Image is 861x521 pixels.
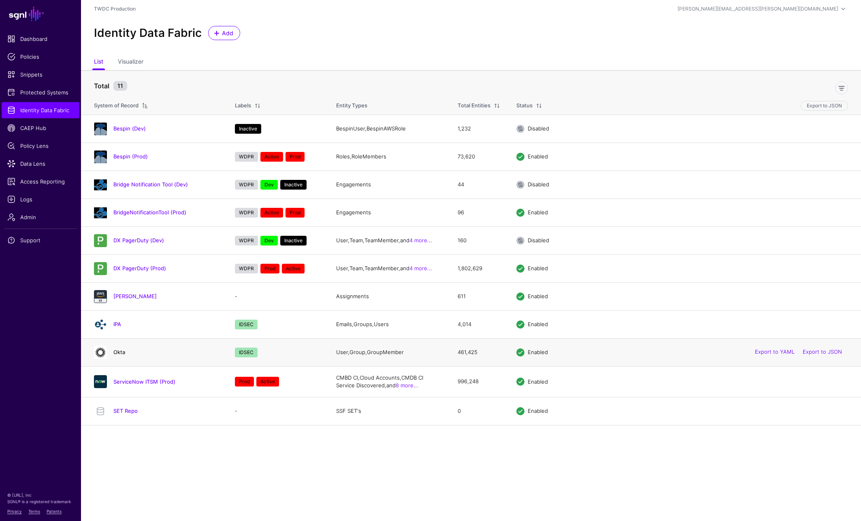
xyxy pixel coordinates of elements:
img: svg+xml;base64,PHN2ZyB3aWR0aD0iNjQiIGhlaWdodD0iNjQiIHZpZXdCb3g9IjAgMCA2NCA2NCIgZmlsbD0ibm9uZSIgeG... [94,234,107,247]
img: svg+xml;base64,PD94bWwgdmVyc2lvbj0iMS4wIiBlbmNvZGluZz0iVVRGLTgiIHN0YW5kYWxvbmU9Im5vIj8+CjwhLS0gQ3... [94,318,107,331]
span: CAEP Hub [7,124,74,132]
img: svg+xml;base64,PHN2ZyB3aWR0aD0iNjQiIGhlaWdodD0iNjQiIHZpZXdCb3g9IjAgMCA2NCA2NCIgZmlsbD0ibm9uZSIgeG... [94,375,107,388]
span: Disabled [528,181,549,188]
p: SGNL® is a registered trademark [7,498,74,505]
img: svg+xml;base64,PHN2ZyB3aWR0aD0iNjQiIGhlaWdodD0iNjQiIHZpZXdCb3g9IjAgMCA2NCA2NCIgZmlsbD0ibm9uZSIgeG... [94,290,107,303]
span: Access Reporting [7,177,74,186]
td: 1,232 [450,115,508,143]
span: WDPR [235,208,258,218]
span: WDPR [235,152,258,162]
a: SGNL [5,5,76,23]
td: User, Team, TeamMember, and [328,226,450,254]
span: Enabled [528,265,548,271]
a: Bespin (Prod) [113,153,148,160]
div: [PERSON_NAME][EMAIL_ADDRESS][PERSON_NAME][DOMAIN_NAME] [678,5,838,13]
img: svg+xml;base64,PHN2ZyB2ZXJzaW9uPSIxLjEiIGlkPSJMYXllcl8xIiB4bWxucz0iaHR0cDovL3d3dy53My5vcmcvMjAwMC... [94,150,107,163]
a: Privacy [7,509,22,514]
a: Identity Data Fabric [2,102,79,118]
img: svg+xml;base64,PHN2ZyB2ZXJzaW9uPSIxLjEiIGlkPSJMYXllcl8xIiB4bWxucz0iaHR0cDovL3d3dy53My5vcmcvMjAwMC... [94,206,107,219]
span: Disabled [528,237,549,243]
a: DX PagerDuty (Dev) [113,237,164,243]
span: Admin [7,213,74,221]
span: Enabled [528,153,548,160]
td: Roles, RoleMembers [328,143,450,171]
h2: Identity Data Fabric [94,26,202,40]
a: 4 more... [409,237,432,243]
a: Export to JSON [803,349,842,355]
a: List [94,55,103,70]
span: Logs [7,195,74,203]
span: Active [256,377,279,386]
a: Policy Lens [2,138,79,154]
div: Labels [235,102,251,110]
strong: Total [94,82,109,90]
a: Add [208,26,240,40]
a: Patents [47,509,62,514]
a: Okta [113,349,125,355]
td: 611 [450,282,508,310]
button: Export to JSON [801,101,848,111]
td: 44 [450,171,508,199]
span: Inactive [235,124,261,134]
a: TWDC Production [94,6,136,12]
td: CMBD CI, Cloud Accounts, CMDB CI Service Discovered, and [328,366,450,397]
span: Enabled [528,349,548,355]
a: Visualizer [118,55,143,70]
span: Add [221,29,234,37]
td: User, Group, GroupMember [328,338,450,366]
span: Active [260,152,283,162]
a: Export to YAML [755,349,795,355]
a: IPA [113,321,121,327]
span: Enabled [528,209,548,216]
div: Total Entities [458,102,490,110]
img: svg+xml;base64,PHN2ZyB3aWR0aD0iNjQiIGhlaWdodD0iNjQiIHZpZXdCb3g9IjAgMCA2NCA2NCIgZmlsbD0ibm9uZSIgeG... [94,346,107,359]
td: BespinUser, BespinAWSRole [328,115,450,143]
a: ServiceNow ITSM (Prod) [113,378,175,385]
span: Enabled [528,378,548,384]
a: Access Reporting [2,173,79,190]
span: Dashboard [7,35,74,43]
a: CAEP Hub [2,120,79,136]
span: Data Lens [7,160,74,168]
span: WDPR [235,180,258,190]
a: 4 more... [409,265,432,271]
span: Policies [7,53,74,61]
td: 4,014 [450,310,508,338]
td: 996,248 [450,366,508,397]
span: IDSEC [235,348,258,357]
td: - [227,397,328,425]
span: Enabled [528,408,548,414]
td: 0 [450,397,508,425]
td: 96 [450,199,508,226]
span: Dev [260,180,278,190]
img: svg+xml;base64,PHN2ZyB2ZXJzaW9uPSIxLjEiIGlkPSJMYXllcl8xIiB4bWxucz0iaHR0cDovL3d3dy53My5vcmcvMjAwMC... [94,178,107,191]
p: © [URL], Inc [7,492,74,498]
span: WDPR [235,264,258,273]
td: Engagements [328,171,450,199]
span: Policy Lens [7,142,74,150]
span: WDPR [235,236,258,246]
span: Prod [260,264,279,273]
a: 8 more... [396,382,418,389]
div: Status [516,102,533,110]
img: svg+xml;base64,PHN2ZyB2ZXJzaW9uPSIxLjEiIGlkPSJMYXllcl8xIiB4bWxucz0iaHR0cDovL3d3dy53My5vcmcvMjAwMC... [94,122,107,135]
a: Data Lens [2,156,79,172]
span: Identity Data Fabric [7,106,74,114]
span: IDSEC [235,320,258,329]
td: 461,425 [450,338,508,366]
small: 11 [113,81,127,91]
a: Logs [2,191,79,207]
span: Prod [286,208,305,218]
span: Disabled [528,125,549,132]
a: DX PagerDuty (Prod) [113,265,166,271]
a: [PERSON_NAME] [113,293,157,299]
a: Protected Systems [2,84,79,100]
span: Inactive [280,236,307,246]
a: Admin [2,209,79,225]
td: 1,802,629 [450,254,508,282]
span: Entity Types [336,102,367,109]
td: - [227,282,328,310]
span: Enabled [528,293,548,299]
a: Snippets [2,66,79,83]
span: Active [282,264,305,273]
